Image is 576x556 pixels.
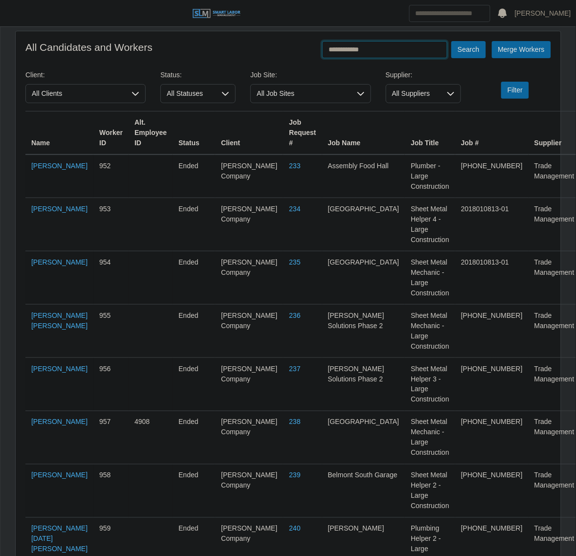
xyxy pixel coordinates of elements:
[31,471,88,479] a: [PERSON_NAME]
[455,305,529,358] td: [PHONE_NUMBER]
[386,70,413,80] label: Supplier:
[405,155,455,198] td: Plumber - Large Construction
[289,205,300,213] a: 234
[455,358,529,411] td: [PHONE_NUMBER]
[25,111,93,155] th: Name
[405,251,455,305] td: Sheet Metal Mechanic - Large Construction
[386,85,441,103] span: All Suppliers
[322,198,405,251] td: [GEOGRAPHIC_DATA]
[455,111,529,155] th: Job #
[405,111,455,155] th: Job Title
[192,8,241,19] img: SLM Logo
[405,358,455,411] td: Sheet Metal Helper 3 - Large Construction
[492,41,551,58] button: Merge Workers
[322,251,405,305] td: [GEOGRAPHIC_DATA]
[93,305,129,358] td: 955
[322,305,405,358] td: [PERSON_NAME] Solutions Phase 2
[26,85,126,103] span: All Clients
[215,411,283,465] td: [PERSON_NAME] Company
[215,305,283,358] td: [PERSON_NAME] Company
[129,411,173,465] td: 4908
[31,162,88,170] a: [PERSON_NAME]
[322,358,405,411] td: [PERSON_NAME] Solutions Phase 2
[173,305,215,358] td: ended
[25,70,45,80] label: Client:
[289,365,300,373] a: 237
[215,251,283,305] td: [PERSON_NAME] Company
[405,465,455,518] td: Sheet Metal Helper 2 - Large Construction
[283,111,322,155] th: Job Request #
[322,465,405,518] td: Belmont South Garage
[405,198,455,251] td: Sheet Metal Helper 4 - Large Construction
[405,305,455,358] td: Sheet Metal Mechanic - Large Construction
[173,411,215,465] td: ended
[289,471,300,479] a: 239
[31,418,88,426] a: [PERSON_NAME]
[289,311,300,319] a: 236
[289,258,300,266] a: 235
[93,251,129,305] td: 954
[93,155,129,198] td: 952
[31,365,88,373] a: [PERSON_NAME]
[93,411,129,465] td: 957
[173,465,215,518] td: ended
[129,111,173,155] th: Alt. Employee ID
[455,198,529,251] td: 2018010813-01
[322,111,405,155] th: Job Name
[161,85,216,103] span: All Statuses
[93,358,129,411] td: 956
[501,82,529,99] button: Filter
[251,85,351,103] span: All Job Sites
[322,411,405,465] td: [GEOGRAPHIC_DATA]
[160,70,182,80] label: Status:
[455,411,529,465] td: [PHONE_NUMBER]
[93,111,129,155] th: Worker ID
[215,111,283,155] th: Client
[289,162,300,170] a: 233
[173,358,215,411] td: ended
[409,5,490,22] input: Search
[405,411,455,465] td: Sheet Metal Mechanic - Large Construction
[93,198,129,251] td: 953
[451,41,486,58] button: Search
[215,465,283,518] td: [PERSON_NAME] Company
[215,198,283,251] td: [PERSON_NAME] Company
[215,358,283,411] td: [PERSON_NAME] Company
[250,70,277,80] label: Job Site:
[455,465,529,518] td: [PHONE_NUMBER]
[31,205,88,213] a: [PERSON_NAME]
[31,258,88,266] a: [PERSON_NAME]
[322,155,405,198] td: Assembly Food Hall
[215,155,283,198] td: [PERSON_NAME] Company
[455,155,529,198] td: [PHONE_NUMBER]
[173,111,215,155] th: Status
[455,251,529,305] td: 2018010813-01
[289,418,300,426] a: 238
[515,8,571,19] a: [PERSON_NAME]
[289,525,300,533] a: 240
[173,251,215,305] td: ended
[93,465,129,518] td: 958
[25,41,153,53] h4: All Candidates and Workers
[173,198,215,251] td: ended
[173,155,215,198] td: ended
[31,311,88,330] a: [PERSON_NAME] [PERSON_NAME]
